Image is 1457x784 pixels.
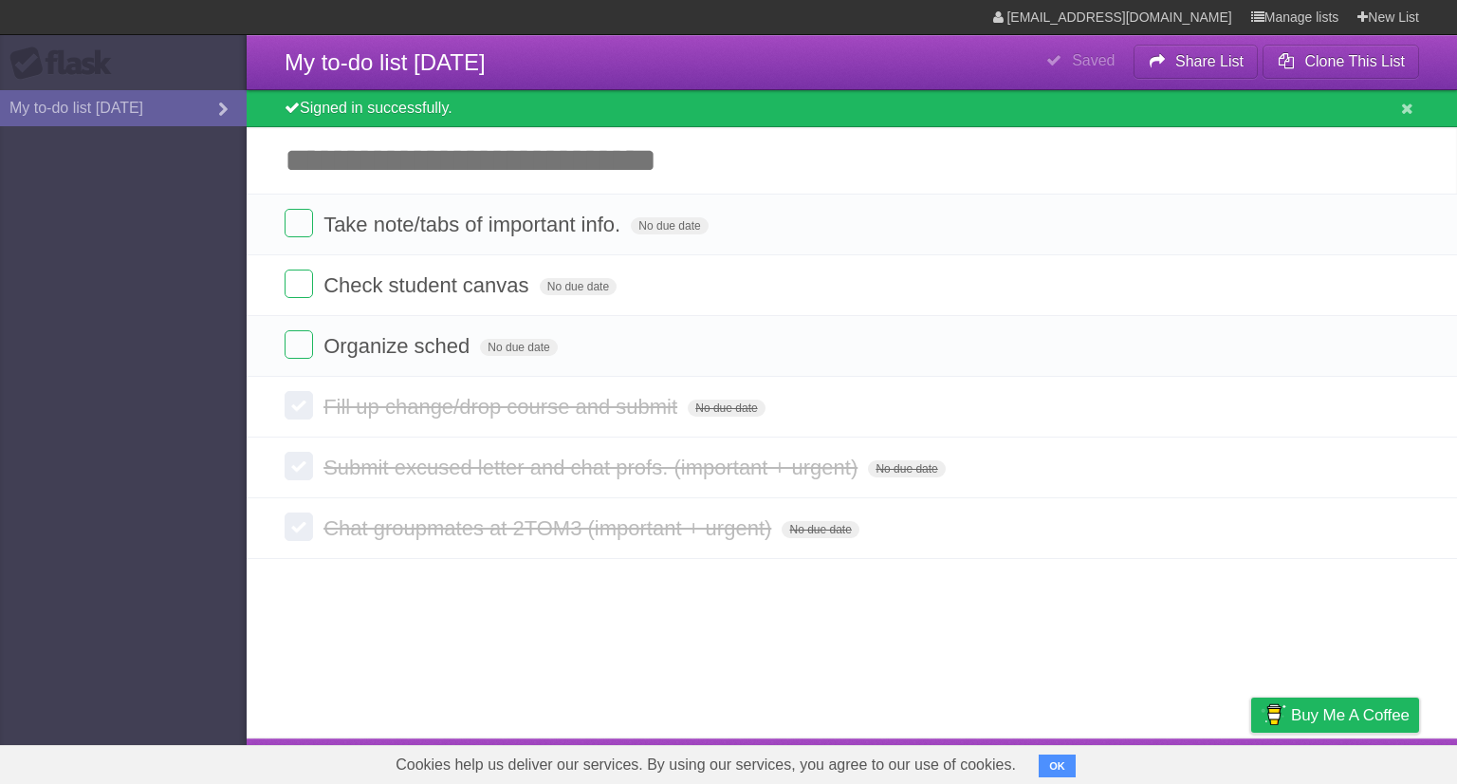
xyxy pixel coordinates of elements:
span: Check student canvas [323,273,533,297]
span: Organize sched [323,334,474,358]
span: Submit excused letter and chat profs. (important + urgent) [323,456,862,479]
button: Share List [1134,45,1259,79]
span: Buy me a coffee [1291,699,1410,732]
span: No due date [631,217,708,234]
span: Cookies help us deliver our services. By using our services, you agree to our use of cookies. [377,746,1035,784]
button: Clone This List [1263,45,1419,79]
b: Share List [1175,53,1244,69]
img: Buy me a coffee [1261,699,1286,731]
label: Done [285,391,313,420]
b: Saved [1072,52,1115,68]
a: Buy me a coffee [1251,698,1419,733]
span: Chat groupmates at 2TOM3 (important + urgent) [323,516,776,540]
label: Done [285,209,313,237]
label: Done [285,513,313,541]
span: No due date [868,460,945,477]
span: Fill up change/drop course and submit [323,395,682,419]
label: Done [285,330,313,359]
label: Done [285,270,313,298]
span: My to-do list [DATE] [285,49,486,75]
span: No due date [540,278,617,295]
b: Clone This List [1304,53,1405,69]
a: Terms [1162,743,1204,779]
span: No due date [688,400,765,417]
a: Privacy [1226,743,1276,779]
div: Flask [9,47,123,81]
span: No due date [782,521,858,538]
a: Developers [1061,743,1138,779]
button: OK [1039,755,1076,777]
span: No due date [480,339,557,356]
label: Done [285,452,313,480]
div: Signed in successfully. [247,90,1457,127]
a: Suggest a feature [1300,743,1419,779]
a: About [999,743,1039,779]
span: Take note/tabs of important info. [323,213,625,236]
